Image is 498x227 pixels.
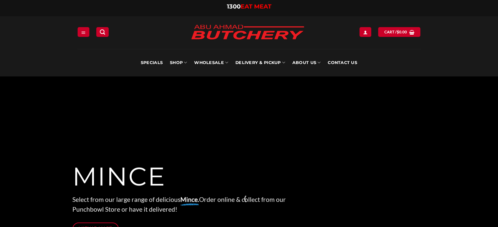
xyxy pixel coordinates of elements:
[292,49,321,76] a: About Us
[78,27,89,37] a: Menu
[384,29,407,35] span: Cart /
[397,30,407,34] bdi: 0.00
[241,3,271,10] span: EAT MEAT
[185,20,310,45] img: Abu Ahmad Butchery
[96,27,109,37] a: Search
[378,27,420,37] a: Cart /$0.00
[227,3,271,10] a: 1300EAT MEAT
[141,49,163,76] a: Specials
[235,49,285,76] a: Delivery & Pickup
[194,49,228,76] a: Wholesale
[180,196,199,203] strong: Mince.
[360,27,371,37] a: Login
[72,196,286,213] span: Select from our large range of delicious Order online & collect from our Punchbowl Store or have ...
[72,161,166,192] span: MINCE
[328,49,357,76] a: Contact Us
[397,29,399,35] span: $
[227,3,241,10] span: 1300
[170,49,187,76] a: SHOP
